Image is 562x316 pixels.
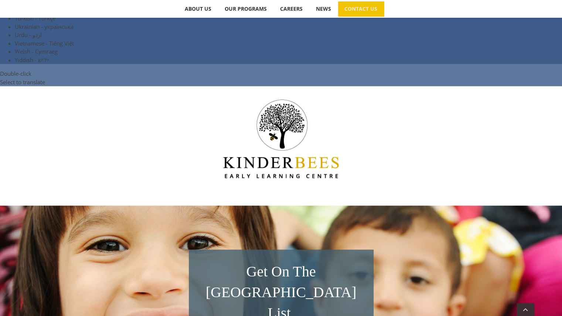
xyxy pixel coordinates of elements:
a: Yiddish - יידיש [15,56,50,64]
a: OUR PROGRAMS [218,1,273,16]
span: CAREERS [280,6,303,11]
span: NEWS [316,6,331,11]
a: ABOUT US [178,1,218,16]
span: CONTACT US [344,6,377,11]
span: ABOUT US [185,6,211,11]
img: Kinder Bees Logo [223,99,339,178]
a: CONTACT US [338,1,384,16]
a: Welsh - Cymraeg [15,48,58,55]
a: Ukrainian - українська [15,23,74,30]
span: OUR PROGRAMS [225,6,267,11]
a: NEWS [310,1,338,16]
a: Turkish - Türkçe [15,14,55,22]
a: Vietnamese - Tiếng Việt [15,40,74,47]
a: Urdu - ‎‫اردو‬‎ [15,31,42,38]
a: CAREERS [274,1,309,16]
